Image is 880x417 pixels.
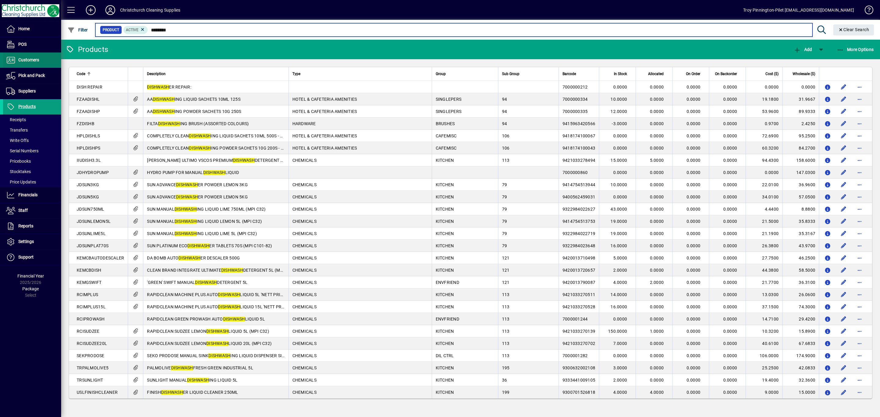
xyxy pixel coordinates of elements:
[855,168,864,177] button: More options
[839,339,849,348] button: Edit
[839,229,849,238] button: Edit
[292,121,316,126] span: HARDWARE
[837,47,874,52] span: More Options
[839,290,849,299] button: Edit
[77,85,102,89] span: DISH REPAIR
[6,159,31,164] span: Pricebooks
[839,119,849,129] button: Edit
[610,182,627,187] span: 10.0000
[436,146,457,150] span: CAFEMISC
[855,253,864,263] button: More options
[723,109,737,114] span: 0.0000
[158,121,180,126] em: DISHWASH
[610,231,627,236] span: 19.0000
[3,177,61,187] a: Price Updates
[502,121,507,126] span: 94
[723,97,737,102] span: 0.0000
[746,81,782,93] td: 0.0000
[18,26,30,31] span: Home
[292,133,357,138] span: HOTEL & CAFETERIA AMENITIES
[6,128,28,132] span: Transfers
[292,207,317,212] span: CHEMICALS
[610,158,627,163] span: 15.0000
[174,219,196,224] em: DISHWASH
[77,146,100,150] span: HPLDISHPS
[292,158,317,163] span: CHEMICALS
[855,229,864,238] button: More options
[855,155,864,165] button: More options
[855,241,864,251] button: More options
[147,121,249,126] span: FILTA ING BRUSH (ASSORTED COLOURS)
[123,26,148,34] mat-chip: Activation Status: Active
[855,387,864,397] button: More options
[203,170,225,175] em: DISHWASH
[855,131,864,141] button: More options
[839,265,849,275] button: Edit
[746,166,782,179] td: 0.0000
[650,243,664,248] span: 0.0000
[563,121,595,126] span: 9415963420566
[839,192,849,202] button: Edit
[563,158,595,163] span: 9421033278494
[723,121,737,126] span: 0.0000
[613,85,627,89] span: 0.0000
[436,97,462,102] span: SINGLEPERS
[855,290,864,299] button: More options
[650,97,664,102] span: 0.0000
[855,277,864,287] button: More options
[855,82,864,92] button: More options
[3,219,61,234] a: Reports
[189,133,211,138] em: DISHWASH
[436,231,454,236] span: KITCHEN
[436,158,454,163] span: KITCHEN
[18,42,27,47] span: POS
[77,121,94,126] span: FZDISHB
[746,227,782,240] td: 21.1900
[563,207,595,212] span: 9322984022627
[855,216,864,226] button: More options
[650,170,664,175] span: 0.0000
[835,44,875,55] button: More Options
[839,216,849,226] button: Edit
[687,194,701,199] span: 0.0000
[3,203,61,218] a: Staff
[502,207,507,212] span: 79
[687,170,701,175] span: 0.0000
[839,351,849,361] button: Edit
[502,182,507,187] span: 79
[502,231,507,236] span: 79
[292,194,317,199] span: CHEMICALS
[187,243,209,248] em: DISHWASH
[782,240,819,252] td: 43.9700
[610,243,627,248] span: 16.0000
[746,240,782,252] td: 26.3800
[782,154,819,166] td: 158.6000
[563,97,588,102] span: 7000000334
[563,71,576,77] span: Barcode
[18,239,34,244] span: Settings
[3,135,61,146] a: Write Offs
[715,71,737,77] span: On Backorder
[147,158,298,163] span: [PERSON_NAME] ULTIMO VSCOS PREMIUM DETERGENT C31 3.3L
[436,194,454,199] span: KITCHEN
[839,204,849,214] button: Edit
[687,133,701,138] span: 0.0000
[613,133,627,138] span: 0.0000
[6,138,29,143] span: Write Offs
[746,105,782,118] td: 53.9600
[765,71,779,77] span: Cost ($)
[563,182,595,187] span: 9414754513944
[782,130,819,142] td: 95.2500
[782,105,819,118] td: 89.9333
[613,194,627,199] span: 0.0000
[563,219,595,224] span: 9414754513753
[68,27,88,32] span: Filter
[746,203,782,215] td: 4.4400
[502,219,507,224] span: 79
[6,169,31,174] span: Stocktakes
[3,125,61,135] a: Transfers
[147,71,166,77] span: Description
[3,53,61,68] a: Customers
[687,121,701,126] span: 0.0000
[839,168,849,177] button: Edit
